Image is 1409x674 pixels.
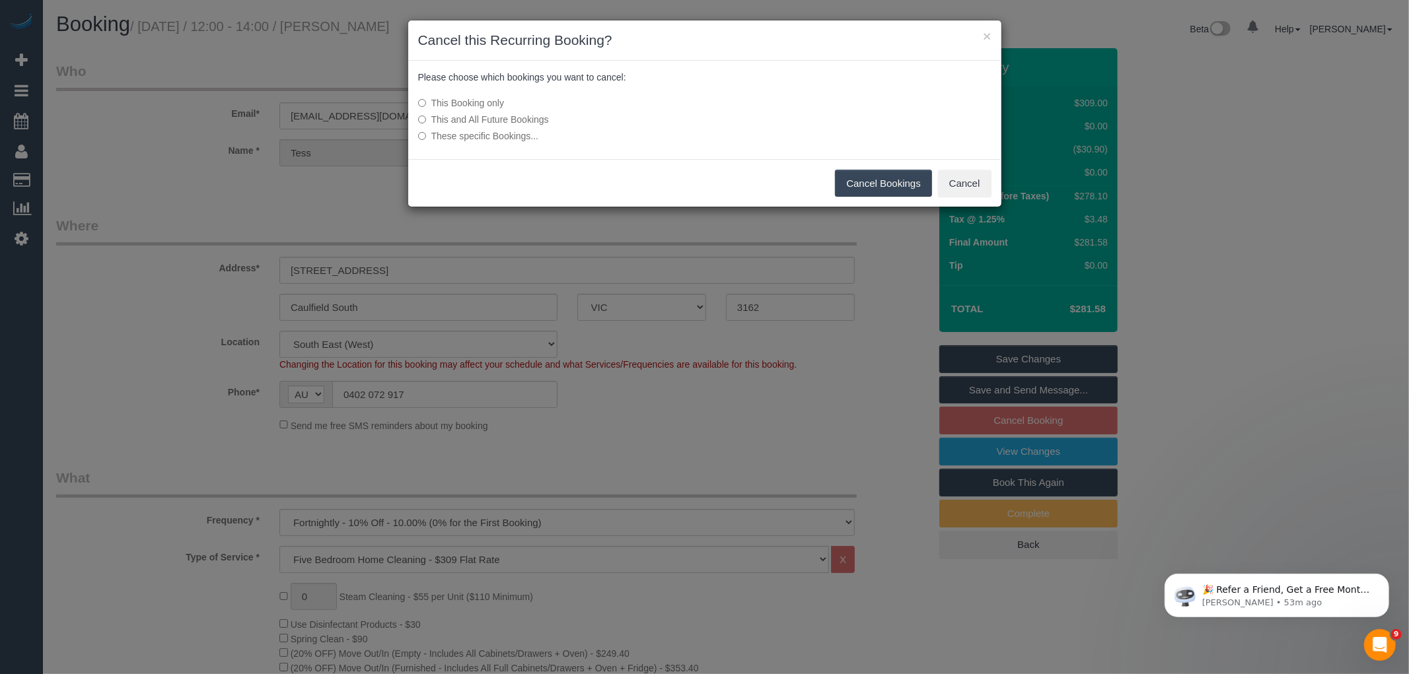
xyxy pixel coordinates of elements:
span: 🎉 Refer a Friend, Get a Free Month! 🎉 Love Automaid? Share the love! When you refer a friend who ... [57,38,226,180]
input: This Booking only [418,99,427,108]
iframe: Intercom notifications message [1145,546,1409,638]
button: × [983,29,991,43]
p: Message from Ellie, sent 53m ago [57,51,228,63]
label: This and All Future Bookings [418,113,794,126]
iframe: Intercom live chat [1364,629,1396,661]
button: Cancel Bookings [835,170,932,197]
label: This Booking only [418,96,794,110]
span: 9 [1391,629,1402,640]
p: Please choose which bookings you want to cancel: [418,71,992,84]
h3: Cancel this Recurring Booking? [418,30,992,50]
input: This and All Future Bookings [418,116,427,124]
button: Cancel [938,170,992,197]
input: These specific Bookings... [418,132,427,141]
label: These specific Bookings... [418,129,794,143]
